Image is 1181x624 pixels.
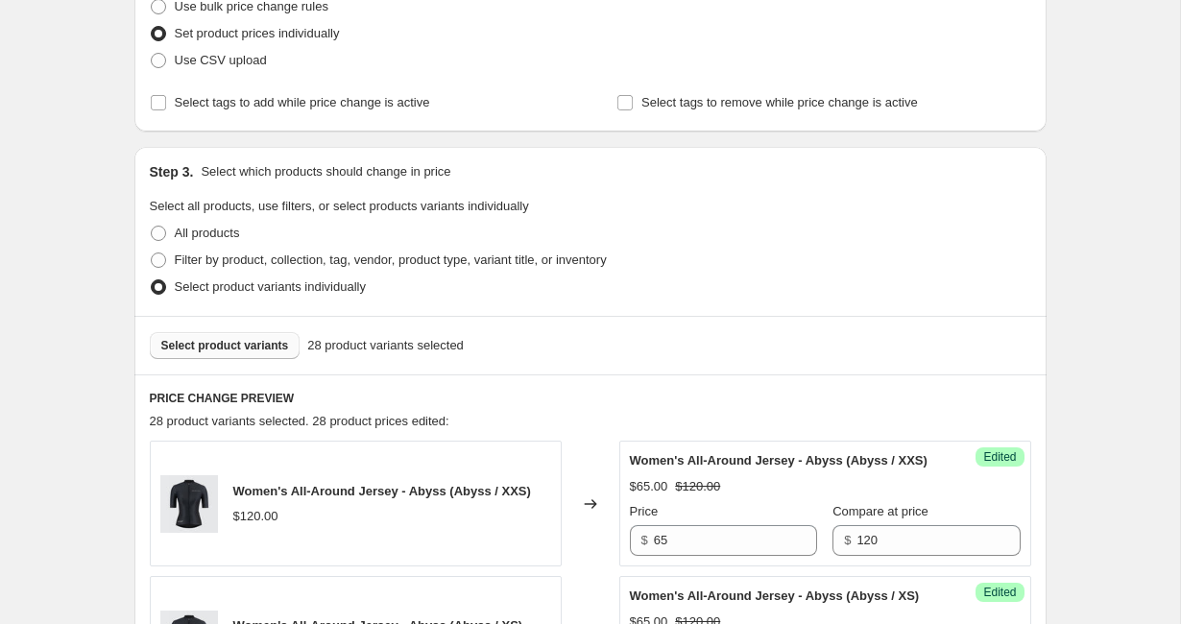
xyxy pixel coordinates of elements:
span: Select tags to add while price change is active [175,95,430,109]
span: $ [641,533,648,547]
span: Compare at price [832,504,928,518]
span: Women's All-Around Jersey - Abyss (Abyss / XS) [630,588,920,603]
span: Price [630,504,659,518]
span: Women's All-Around Jersey - Abyss (Abyss / XXS) [233,484,531,498]
span: $65.00 [630,479,668,493]
span: Filter by product, collection, tag, vendor, product type, variant title, or inventory [175,252,607,267]
span: Select product variants [161,338,289,353]
span: Select all products, use filters, or select products variants individually [150,199,529,213]
span: $120.00 [675,479,720,493]
span: Set product prices individually [175,26,340,40]
h2: Step 3. [150,162,194,181]
button: Select product variants [150,332,301,359]
span: All products [175,226,240,240]
span: Edited [983,585,1016,600]
p: Select which products should change in price [201,162,450,181]
span: 28 product variants selected [307,336,464,355]
img: 1_ce1d4c82-48cf-4be4-9b1e-c8e8ea6f05f4_80x.jpg [160,475,218,533]
span: $ [844,533,851,547]
span: Edited [983,449,1016,465]
span: Women's All-Around Jersey - Abyss (Abyss / XXS) [630,453,928,468]
h6: PRICE CHANGE PREVIEW [150,391,1031,406]
span: 28 product variants selected. 28 product prices edited: [150,414,449,428]
span: Select product variants individually [175,279,366,294]
span: $120.00 [233,509,278,523]
span: Use CSV upload [175,53,267,67]
span: Select tags to remove while price change is active [641,95,918,109]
